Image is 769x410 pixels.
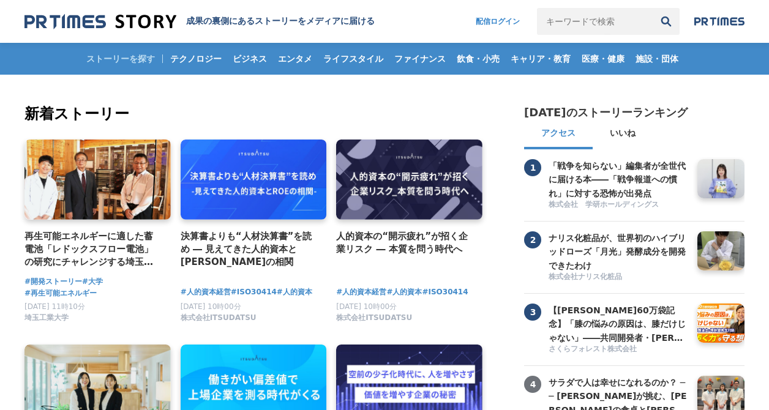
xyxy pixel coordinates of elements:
a: 株式会社ナリス化粧品 [549,272,688,283]
span: 医療・健康 [577,53,629,64]
h2: [DATE]のストーリーランキング [524,105,688,120]
a: #ISO30414 [231,286,277,298]
a: 配信ログイン [463,8,532,35]
span: [DATE] 11時10分 [24,302,85,311]
span: 株式会社ナリス化粧品 [549,272,622,282]
a: キャリア・教育 [506,43,576,75]
a: 決算書よりも“人材決算書”を読め ― 見えてきた人的資本と[PERSON_NAME]の相関 [181,229,317,269]
a: 成果の裏側にあるストーリーをメディアに届ける 成果の裏側にあるストーリーをメディアに届ける [24,13,375,30]
button: アクセス [524,120,593,149]
span: 2 [524,231,541,248]
span: キャリア・教育 [506,53,576,64]
span: テクノロジー [165,53,227,64]
a: 飲食・小売 [452,43,505,75]
a: エンタメ [273,43,317,75]
a: #人的資本 [277,286,312,298]
img: prtimes [694,17,745,26]
h3: ナリス化粧品が、世界初のハイブリッドローズ「月光」発酵成分を開発できたわけ [549,231,688,272]
span: 埼玉工業大学 [24,313,69,323]
a: 医療・健康 [577,43,629,75]
a: #再生可能エネルギー [24,288,97,299]
span: 株式会社 学研ホールディングス [549,199,659,210]
a: #人的資本経営 [336,286,386,298]
span: 株式会社ITSUDATSU [181,313,257,323]
span: ファイナンス [389,53,451,64]
h3: 「戦争を知らない」編集者が全世代に届ける本――「戦争報道への慣れ」に対する恐怖が出発点 [549,159,688,200]
a: 人的資本の“開示疲れ”が招く企業リスク ― 本質を問う時代へ [336,229,473,256]
a: #人的資本 [386,286,422,298]
a: ナリス化粧品が、世界初のハイブリッドローズ「月光」発酵成分を開発できたわけ [549,231,688,270]
a: 【[PERSON_NAME]60万袋記念】「膝の悩みの原因は、膝だけじゃない」――共同開発者・[PERSON_NAME]先生と語る、"歩く力"を守る想い【共同開発者対談】 [549,304,688,343]
a: #大学 [82,276,103,288]
a: 埼玉工業大学 [24,316,69,325]
h1: 成果の裏側にあるストーリーをメディアに届ける [186,16,375,27]
a: 「戦争を知らない」編集者が全世代に届ける本――「戦争報道への慣れ」に対する恐怖が出発点 [549,159,688,198]
a: さくらフォレスト株式会社 [549,344,688,356]
button: 検索 [653,8,680,35]
a: 株式会社ITSUDATSU [181,316,257,325]
span: さくらフォレスト株式会社 [549,344,637,354]
span: 4 [524,376,541,393]
a: 再生可能エネルギーに適した蓄電池「レドックスフロー電池」の研究にチャレンジする埼玉工業大学 [24,229,161,269]
a: #人的資本経営 [181,286,231,298]
a: テクノロジー [165,43,227,75]
span: 3 [524,304,541,321]
a: #開発ストーリー [24,276,82,288]
input: キーワードで検索 [537,8,653,35]
span: [DATE] 10時00分 [181,302,241,311]
span: エンタメ [273,53,317,64]
a: ビジネス [228,43,272,75]
span: 株式会社ITSUDATSU [336,313,412,323]
span: ビジネス [228,53,272,64]
img: 成果の裏側にあるストーリーをメディアに届ける [24,13,176,30]
span: ライフスタイル [318,53,388,64]
button: いいね [593,120,653,149]
a: #ISO30414 [422,286,468,298]
a: ライフスタイル [318,43,388,75]
h2: 新着ストーリー [24,103,485,125]
span: 飲食・小売 [452,53,505,64]
a: ファイナンス [389,43,451,75]
span: [DATE] 10時00分 [336,302,397,311]
span: 1 [524,159,541,176]
h3: 【[PERSON_NAME]60万袋記念】「膝の悩みの原因は、膝だけじゃない」――共同開発者・[PERSON_NAME]先生と語る、"歩く力"を守る想い【共同開発者対談】 [549,304,688,345]
a: 株式会社 学研ホールディングス [549,199,688,211]
a: 施設・団体 [631,43,683,75]
span: 施設・団体 [631,53,683,64]
a: 株式会社ITSUDATSU [336,316,412,325]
